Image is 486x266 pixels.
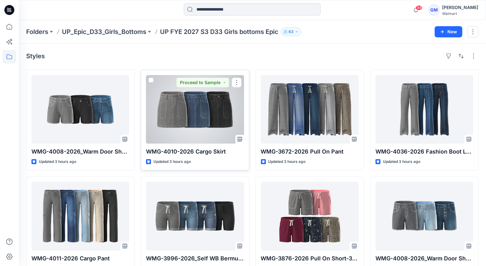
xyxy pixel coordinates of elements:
p: WMG-4010-2026 Cargo Skirt [146,147,244,156]
a: WMG-4010-2026 Cargo Skirt [146,75,244,144]
a: WMG-4036-2026 Fashion Boot Leg Jean [375,75,473,144]
a: WMG-3672-2026 Pull On Pant [261,75,359,144]
p: WMG-4011-2026 Cargo Pant [31,254,129,263]
p: WMG-3996-2026_Self WB Bermuda Shorts [146,254,244,263]
p: Updated 3 hours ago [383,159,420,165]
div: GM [428,4,440,16]
button: New [435,26,462,37]
p: WMG-3672-2026 Pull On Pant [261,147,359,156]
p: 63 [289,28,294,35]
a: WMG-3996-2026_Self WB Bermuda Shorts [146,182,244,250]
a: WMG-4008-2026_Warm Door Shorts_Opt2 [31,75,129,144]
p: WMG-4008-2026_Warm Door Shorts_Opt1 [375,254,473,263]
p: WMG-4036-2026 Fashion Boot Leg [PERSON_NAME] [375,147,473,156]
h4: Styles [26,52,45,60]
p: WMG-3876-2026 Pull On Short-3 Inseam [261,254,359,263]
a: WMG-3876-2026 Pull On Short-3 Inseam [261,182,359,250]
p: WMG-4008-2026_Warm Door Shorts_Opt2 [31,147,129,156]
div: Walmart [442,11,478,16]
p: UP FYE 2027 S3 D33 Girls bottoms Epic [160,27,278,36]
button: 63 [281,27,301,36]
a: WMG-4011-2026 Cargo Pant [31,182,129,250]
p: Updated 3 hours ago [268,159,306,165]
a: WMG-4008-2026_Warm Door Shorts_Opt1 [375,182,473,250]
a: UP_Epic_D33_Girls_Bottoms [62,27,146,36]
p: Updated 3 hours ago [39,159,76,165]
p: Updated 3 hours ago [153,159,191,165]
a: Folders [26,27,48,36]
div: [PERSON_NAME] [442,4,478,11]
span: 98 [416,5,422,10]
